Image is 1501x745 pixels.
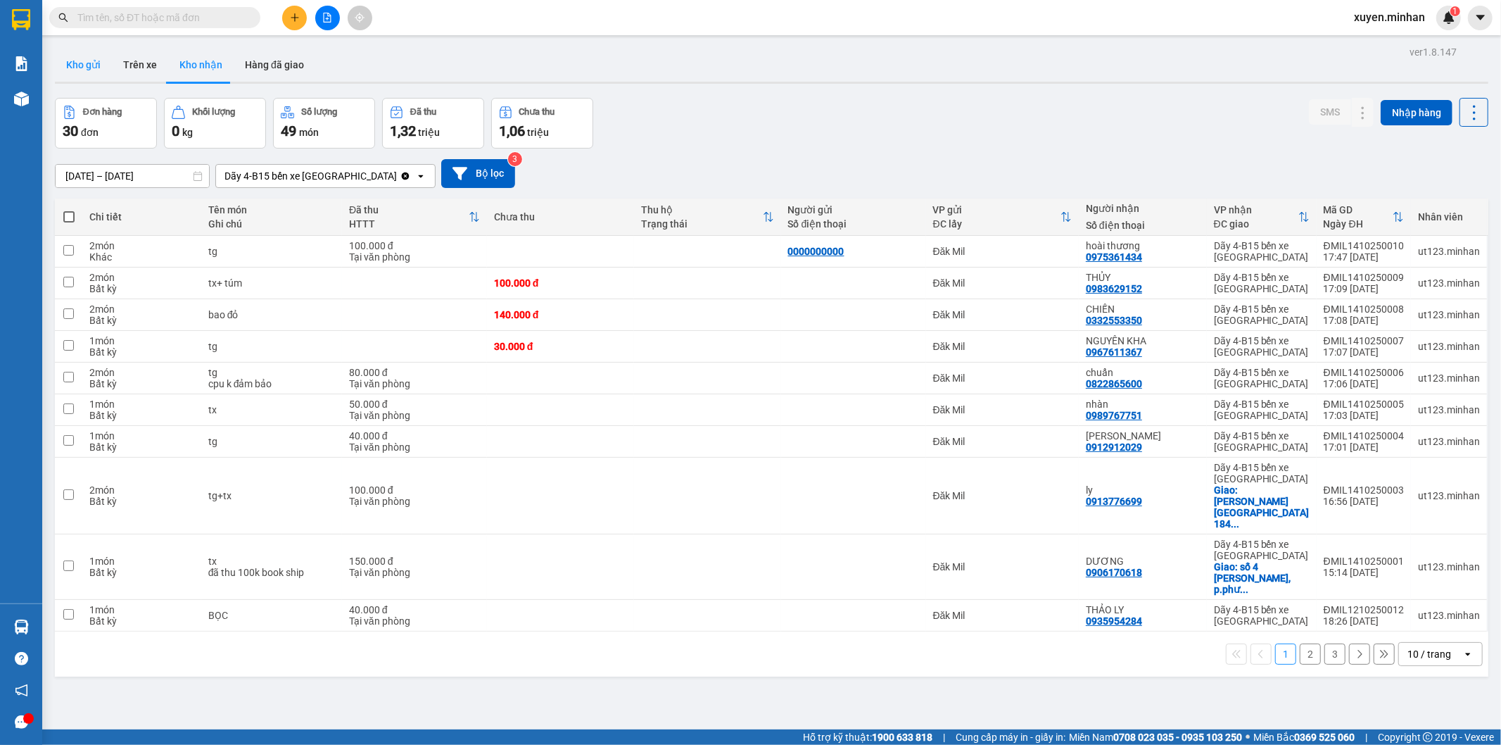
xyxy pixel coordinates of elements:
[956,730,1065,745] span: Cung cấp máy in - giấy in:
[803,730,932,745] span: Hỗ trợ kỹ thuật:
[182,127,193,138] span: kg
[1214,462,1310,484] div: Dãy 4-B15 bến xe [GEOGRAPHIC_DATA]
[933,436,1072,447] div: Đăk Mil
[1300,644,1321,665] button: 2
[89,335,194,346] div: 1 món
[14,92,29,106] img: warehouse-icon
[491,98,593,149] button: Chưa thu1,06 triệu
[1418,404,1480,415] div: ut123.minhan
[1324,240,1404,251] div: ĐMIL1410250010
[1207,199,1317,236] th: Toggle SortBy
[89,315,194,326] div: Bất kỳ
[1418,561,1480,572] div: ut123.minhan
[943,730,945,745] span: |
[89,272,194,283] div: 2 món
[1324,283,1404,294] div: 17:09 [DATE]
[1462,649,1474,660] svg: open
[1086,203,1200,214] div: Người nhận
[1324,484,1404,496] div: ĐMIL1410250003
[349,367,480,378] div: 80.000 đ
[1086,367,1200,378] div: chuẩn
[208,218,335,230] div: Ghi chú
[1086,220,1200,231] div: Số điện thoại
[398,169,400,183] input: Selected Dãy 4-B15 bến xe Miền Đông.
[1365,730,1367,745] span: |
[15,652,28,665] span: question-circle
[1418,610,1480,621] div: ut123.minhan
[1324,410,1404,421] div: 17:03 [DATE]
[89,604,194,615] div: 1 món
[1418,246,1480,257] div: ut123.minhan
[234,48,315,82] button: Hàng đã giao
[349,556,480,567] div: 150.000 đ
[641,218,763,230] div: Trạng thái
[390,123,416,139] span: 1,32
[1214,303,1310,326] div: Dãy 4-B15 bến xe [GEOGRAPHIC_DATA]
[89,211,194,223] div: Chi tiết
[208,378,335,389] div: cpu k đảm bảo
[89,484,194,496] div: 2 món
[192,107,235,117] div: Khối lượng
[349,442,480,453] div: Tại văn phòng
[83,107,122,117] div: Đơn hàng
[1086,410,1142,421] div: 0989767751
[1418,490,1480,501] div: ut123.minhan
[58,13,68,23] span: search
[1381,100,1452,125] button: Nhập hàng
[1086,272,1200,283] div: THỦY
[89,251,194,263] div: Khác
[1468,6,1493,30] button: caret-down
[1086,240,1200,251] div: hoài thương
[349,240,480,251] div: 100.000 đ
[349,615,480,627] div: Tại văn phòng
[1086,567,1142,578] div: 0906170618
[1324,346,1404,358] div: 17:07 [DATE]
[1418,309,1480,320] div: ut123.minhan
[89,378,194,389] div: Bất kỳ
[441,159,515,188] button: Bộ lọc
[933,372,1072,384] div: Đăk Mil
[81,127,99,138] span: đơn
[1452,6,1457,16] span: 1
[89,615,194,627] div: Bất kỳ
[89,283,194,294] div: Bất kỳ
[348,6,372,30] button: aim
[168,48,234,82] button: Kho nhận
[933,277,1072,289] div: Đăk Mil
[1324,615,1404,627] div: 18:26 [DATE]
[1418,211,1480,223] div: Nhân viên
[1407,647,1451,661] div: 10 / trang
[349,251,480,263] div: Tại văn phòng
[1324,604,1404,615] div: ĐMIL1210250012
[89,496,194,507] div: Bất kỳ
[1324,204,1393,215] div: Mã GD
[1214,240,1310,263] div: Dãy 4-B15 bến xe [GEOGRAPHIC_DATA]
[208,309,335,320] div: bao đỏ
[933,204,1060,215] div: VP gửi
[933,561,1072,572] div: Đăk Mil
[1214,399,1310,421] div: Dãy 4-B15 bến xe [GEOGRAPHIC_DATA]
[410,107,436,117] div: Đã thu
[1294,732,1355,743] strong: 0369 525 060
[208,204,335,215] div: Tên món
[1086,315,1142,326] div: 0332553350
[112,48,168,82] button: Trên xe
[926,199,1079,236] th: Toggle SortBy
[1324,496,1404,507] div: 16:56 [DATE]
[1086,346,1142,358] div: 0967611367
[89,430,194,442] div: 1 món
[1086,496,1142,507] div: 0913776699
[1324,335,1404,346] div: ĐMIL1410250007
[164,98,266,149] button: Khối lượng0kg
[224,169,397,183] div: Dãy 4-B15 bến xe [GEOGRAPHIC_DATA]
[349,218,469,230] div: HTTT
[89,567,194,578] div: Bất kỳ
[1324,251,1404,263] div: 17:47 [DATE]
[322,13,332,23] span: file-add
[1450,6,1460,16] sup: 1
[15,715,28,729] span: message
[56,165,209,187] input: Select a date range.
[1324,303,1404,315] div: ĐMIL1410250008
[519,107,555,117] div: Chưa thu
[14,56,29,71] img: solution-icon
